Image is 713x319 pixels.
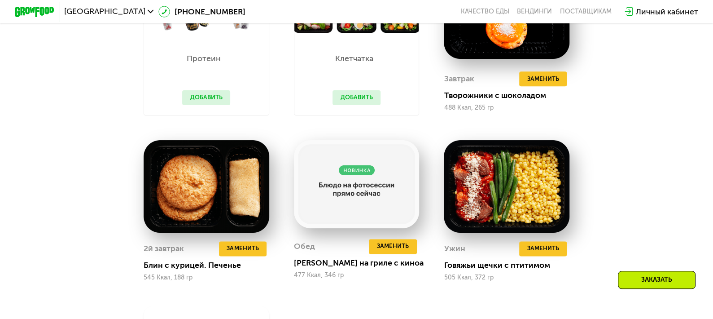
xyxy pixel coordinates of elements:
button: Добавить [332,90,381,105]
div: 488 Ккал, 265 гр [444,104,569,111]
div: Творожники с шоколадом [444,90,577,100]
p: Клетчатка [332,55,376,63]
span: Заменить [527,244,559,253]
p: Протеин [182,55,226,63]
div: Завтрак [444,71,474,86]
button: Заменить [519,71,567,86]
button: Добавить [182,90,230,105]
div: Блин с курицей. Печенье [144,260,277,270]
button: Заменить [519,241,567,256]
div: Заказать [618,271,696,289]
div: [PERSON_NAME] на гриле с киноа [294,258,427,268]
button: Заменить [369,239,416,254]
span: Заменить [227,244,258,253]
div: Личный кабинет [636,6,698,18]
div: 505 Ккал, 372 гр [444,274,569,281]
a: Качество еды [461,8,509,16]
div: 545 Ккал, 188 гр [144,274,269,281]
div: 2й завтрак [144,241,184,256]
a: [PHONE_NUMBER] [158,6,245,18]
div: Обед [294,239,315,254]
span: Заменить [377,241,409,251]
div: поставщикам [560,8,612,16]
div: Ужин [444,241,465,256]
span: Заменить [527,74,559,84]
div: 477 Ккал, 346 гр [294,272,420,279]
a: Вендинги [517,8,552,16]
button: Заменить [219,241,267,256]
div: Говяжьи щечки с птитимом [444,260,577,270]
span: [GEOGRAPHIC_DATA] [64,8,145,16]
